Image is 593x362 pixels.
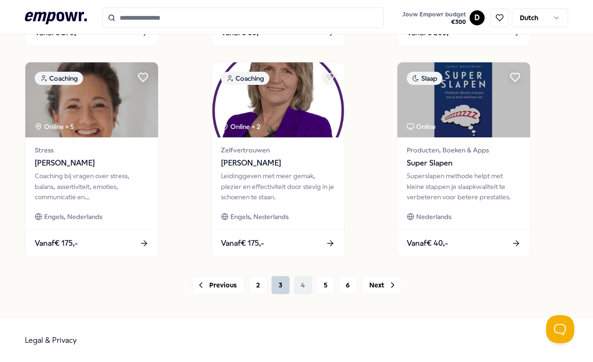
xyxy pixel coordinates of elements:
a: Legal & Privacy [25,336,77,345]
button: 3 [271,276,290,294]
button: 6 [339,276,357,294]
input: Search for products, categories or subcategories [102,8,384,28]
span: Super Slapen [407,157,521,169]
div: Leidinggeven met meer gemak, plezier en effectiviteit door stevig in je schoenen te staan. [221,171,335,202]
span: Vanaf € 40,- [407,237,448,249]
button: 5 [316,276,335,294]
div: Online + 2 [221,121,260,132]
button: Jouw Empowr budget€300 [401,9,468,28]
button: 2 [249,276,267,294]
iframe: Help Scout Beacon - Open [546,315,574,343]
span: Producten, Boeken & Apps [407,145,521,155]
img: package image [25,62,158,137]
button: Next [361,276,402,294]
div: Online + 5 [35,121,74,132]
a: package imageCoachingOnline + 5Stress[PERSON_NAME]Coaching bij vragen over stress, balans, assert... [25,62,159,257]
span: Zelfvertrouwen [221,145,335,155]
span: Vanaf € 175,- [35,237,78,249]
div: Slaap [407,72,442,85]
div: Coaching [221,72,269,85]
span: Stress [35,145,149,155]
span: [PERSON_NAME] [221,157,335,169]
button: Previous [192,276,245,294]
span: Vanaf € 175,- [221,237,264,249]
span: Jouw Empowr budget [403,11,466,18]
span: Engels, Nederlands [230,211,289,222]
div: Coaching bij vragen over stress, balans, assertiviteit, emoties, communicatie en loopbaanontwikke... [35,171,149,202]
span: Engels, Nederlands [44,211,102,222]
a: Jouw Empowr budget€300 [399,8,470,28]
div: Online [407,121,436,132]
span: [PERSON_NAME] [35,157,149,169]
img: package image [212,62,344,137]
span: Nederlands [416,211,451,222]
a: package imageCoachingOnline + 2Zelfvertrouwen[PERSON_NAME]Leidinggeven met meer gemak, plezier en... [211,62,345,257]
a: package imageSlaapOnlineProducten, Boeken & AppsSuper SlapenSuperslapen methode helpt met kleine ... [397,62,531,257]
div: Coaching [35,72,83,85]
span: € 300 [403,18,466,26]
button: D [470,10,485,25]
div: Superslapen methode helpt met kleine stappen je slaapkwaliteit te verbeteren voor betere prestaties. [407,171,521,202]
img: package image [397,62,530,137]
